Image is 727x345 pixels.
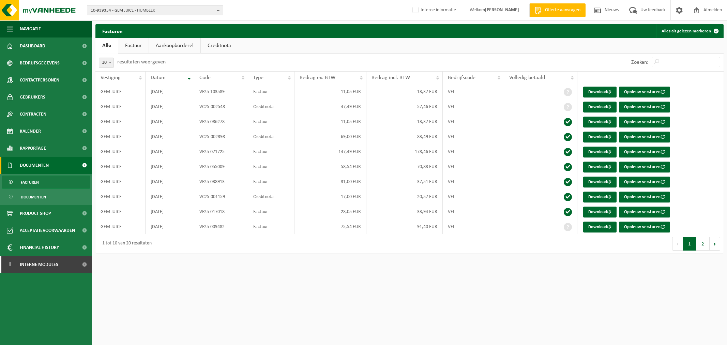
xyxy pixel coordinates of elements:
[194,99,248,114] td: VC25-002548
[21,176,39,189] span: Facturen
[583,177,617,187] a: Download
[199,75,211,80] span: Code
[294,129,367,144] td: -69,00 EUR
[101,75,121,80] span: Vestiging
[448,75,475,80] span: Bedrijfscode
[91,5,214,16] span: 10-939354 - GEM JUICE - HUMBEEK
[619,147,670,157] button: Opnieuw versturen
[583,162,617,172] a: Download
[194,204,248,219] td: VF25-017018
[20,140,46,157] span: Rapportage
[149,38,200,54] a: Aankoopborderel
[20,106,46,123] span: Contracten
[583,87,617,97] a: Download
[87,5,223,15] button: 10-939354 - GEM JUICE - HUMBEEK
[95,129,146,144] td: GEM JUICE
[294,114,367,129] td: 11,05 EUR
[443,204,504,219] td: VEL
[696,237,710,251] button: 2
[683,237,696,251] button: 1
[95,189,146,204] td: GEM JUICE
[7,256,13,273] span: I
[619,222,670,232] button: Opnieuw versturen
[443,219,504,234] td: VEL
[194,129,248,144] td: VC25-002398
[631,60,648,65] label: Zoeken:
[619,132,670,142] button: Opnieuw versturen
[366,84,442,99] td: 13,37 EUR
[146,84,194,99] td: [DATE]
[366,204,442,219] td: 33,94 EUR
[619,207,670,217] button: Opnieuw versturen
[95,174,146,189] td: GEM JUICE
[146,159,194,174] td: [DATE]
[619,102,670,112] button: Opnieuw versturen
[253,75,263,80] span: Type
[619,87,670,97] button: Opnieuw versturen
[366,144,442,159] td: 178,46 EUR
[20,89,45,106] span: Gebruikers
[99,238,152,250] div: 1 tot 10 van 20 resultaten
[672,237,683,251] button: Previous
[20,55,60,72] span: Bedrijfsgegevens
[118,38,149,54] a: Factuur
[248,219,294,234] td: Factuur
[248,174,294,189] td: Factuur
[248,84,294,99] td: Factuur
[20,205,51,222] span: Product Shop
[146,129,194,144] td: [DATE]
[99,58,113,67] span: 10
[619,162,670,172] button: Opnieuw versturen
[20,20,41,37] span: Navigatie
[443,99,504,114] td: VEL
[117,59,166,65] label: resultaten weergeven
[443,159,504,174] td: VEL
[294,99,367,114] td: -47,49 EUR
[619,192,670,202] button: Opnieuw versturen
[194,189,248,204] td: VC25-001159
[95,144,146,159] td: GEM JUICE
[248,189,294,204] td: Creditnota
[248,159,294,174] td: Factuur
[583,192,617,202] a: Download
[20,157,49,174] span: Documenten
[294,144,367,159] td: 147,49 EUR
[366,159,442,174] td: 70,83 EUR
[543,7,582,14] span: Offerte aanvragen
[248,114,294,129] td: Factuur
[366,189,442,204] td: -20,57 EUR
[529,3,586,17] a: Offerte aanvragen
[146,219,194,234] td: [DATE]
[95,38,118,54] a: Alle
[294,159,367,174] td: 58,54 EUR
[194,174,248,189] td: VF25-038913
[2,190,90,203] a: Documenten
[95,99,146,114] td: GEM JUICE
[146,144,194,159] td: [DATE]
[583,117,617,127] a: Download
[583,132,617,142] a: Download
[95,114,146,129] td: GEM JUICE
[20,239,59,256] span: Financial History
[95,24,130,37] h2: Facturen
[294,189,367,204] td: -17,00 EUR
[99,58,114,68] span: 10
[294,84,367,99] td: 11,05 EUR
[201,38,238,54] a: Creditnota
[146,174,194,189] td: [DATE]
[372,75,410,80] span: Bedrag incl. BTW
[248,99,294,114] td: Creditnota
[583,147,617,157] a: Download
[194,84,248,99] td: VF25-103589
[248,129,294,144] td: Creditnota
[443,84,504,99] td: VEL
[443,129,504,144] td: VEL
[656,24,723,38] button: Alles als gelezen markeren
[300,75,335,80] span: Bedrag ex. BTW
[366,129,442,144] td: -83,49 EUR
[443,174,504,189] td: VEL
[95,204,146,219] td: GEM JUICE
[194,114,248,129] td: VF25-086278
[194,219,248,234] td: VF25-009482
[21,191,46,204] span: Documenten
